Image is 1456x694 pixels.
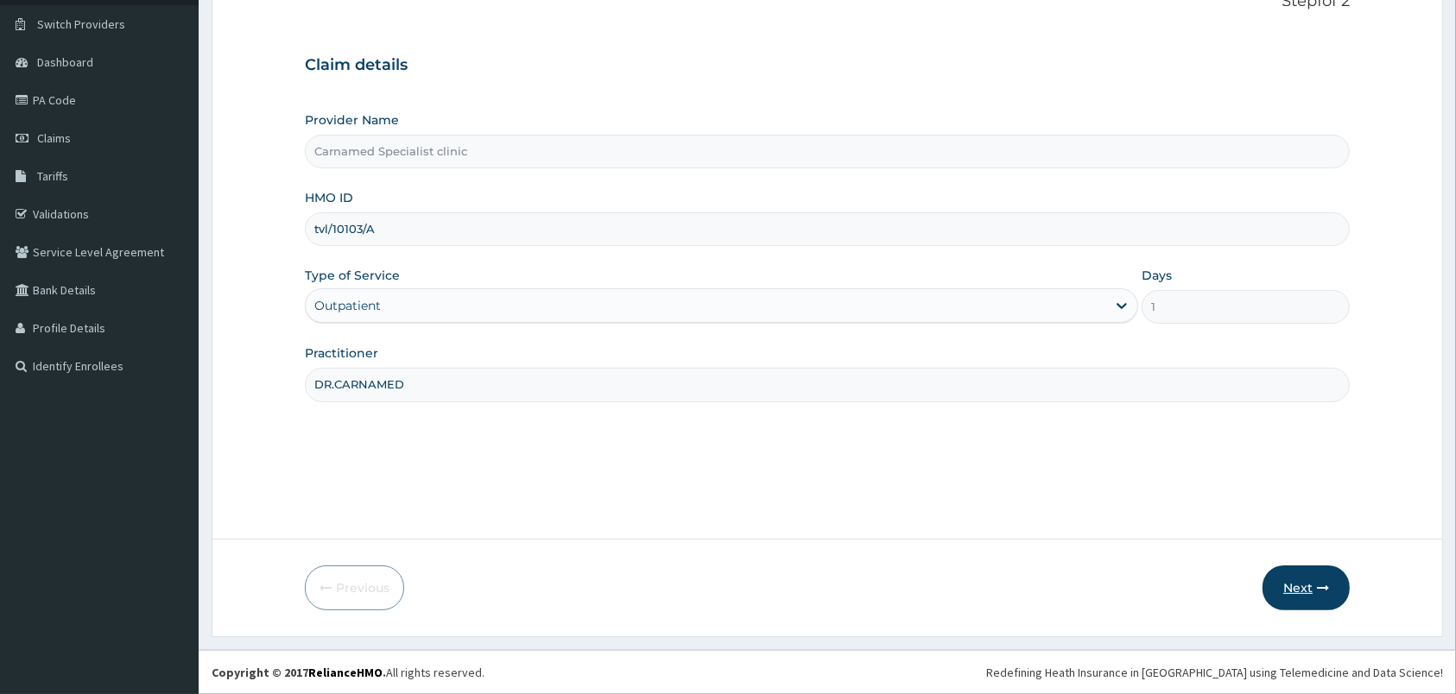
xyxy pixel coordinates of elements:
label: Type of Service [305,267,400,284]
label: HMO ID [305,189,353,206]
span: Claims [37,130,71,146]
label: Provider Name [305,111,399,129]
button: Previous [305,565,404,610]
button: Next [1263,565,1350,610]
span: Switch Providers [37,16,125,32]
div: Redefining Heath Insurance in [GEOGRAPHIC_DATA] using Telemedicine and Data Science! [986,664,1443,681]
input: Enter Name [305,368,1350,401]
div: Outpatient [314,297,381,314]
span: Dashboard [37,54,93,70]
footer: All rights reserved. [199,650,1456,694]
span: Tariffs [37,168,68,184]
h3: Claim details [305,56,1350,75]
label: Days [1142,267,1172,284]
label: Practitioner [305,344,378,362]
input: Enter HMO ID [305,212,1350,246]
a: RelianceHMO [308,665,383,680]
strong: Copyright © 2017 . [212,665,386,680]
